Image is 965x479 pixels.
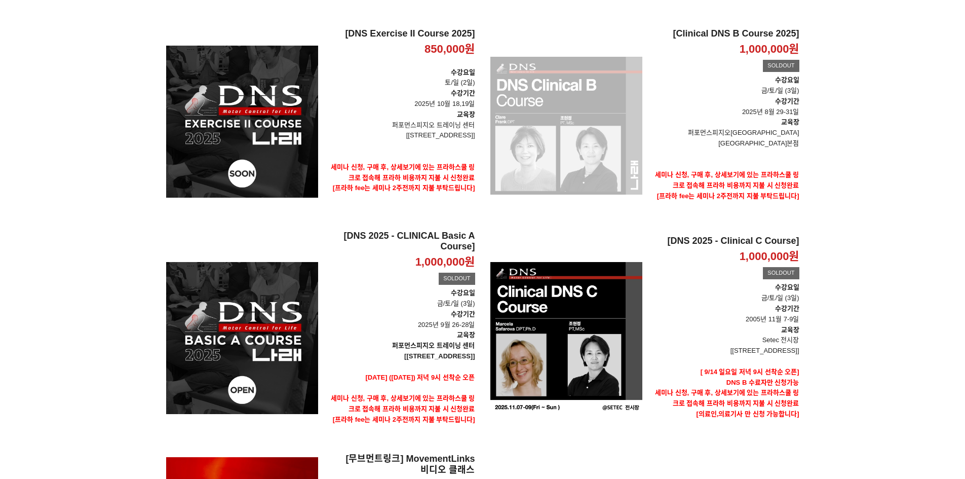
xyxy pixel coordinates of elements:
span: [프라하 fee는 세미나 2주전까지 지불 부탁드립니다] [333,184,475,192]
p: 2025년 8월 29-31일 [650,96,799,118]
strong: [[STREET_ADDRESS]] [404,352,475,360]
strong: 세미나 신청, 구매 후, 상세보기에 있는 프라하스쿨 링크로 접속해 프라하 비용까지 지불 시 신청완료 [655,389,799,407]
strong: [ 9/14 일요일 저녁 9시 선착순 오픈] [701,368,799,376]
p: [[STREET_ADDRESS]] [326,130,475,141]
strong: 수강요일 [451,289,475,297]
p: 1,000,000원 [740,249,799,264]
strong: 수강기간 [775,97,799,105]
strong: 세미나 신청, 구매 후, 상세보기에 있는 프라하스쿨 링크로 접속해 프라하 비용까지 지불 시 신청완료 [331,394,475,413]
strong: 수강기간 [451,89,475,97]
div: SOLDOUT [439,273,475,285]
strong: 수강기간 [451,310,475,318]
strong: 교육장 [781,326,799,334]
p: 금/토/일 (3일) [650,282,799,304]
div: SOLDOUT [763,60,799,72]
strong: DNS B 수료자만 신청가능 [726,379,799,386]
h2: [무브먼트링크] MovementLinks 비디오 클래스 [326,454,475,475]
strong: 수강기간 [775,305,799,312]
strong: 교육장 [457,331,475,339]
p: 2005년 11월 7-9일 [650,304,799,325]
h2: [DNS 2025 - CLINICAL Basic A Course] [326,231,475,252]
span: [DATE] ([DATE]) 저녁 9시 선착순 오픈 [365,374,475,381]
strong: 수강요일 [451,68,475,76]
p: 2025년 9월 26-28일 [326,309,475,330]
strong: 교육장 [457,110,475,118]
strong: 세미나 신청, 구매 후, 상세보기에 있는 프라하스쿨 링크로 접속해 프라하 비용까지 지불 시 신청완료 [331,163,475,181]
h2: [Clinical DNS B Course 2025] [650,28,799,40]
strong: 세미나 신청, 구매 후, 상세보기에 있는 프라하스쿨 링크로 접속해 프라하 비용까지 지불 시 신청완료 [655,171,799,189]
span: [프라하 fee는 세미나 2주전까지 지불 부탁드립니다] [333,416,475,423]
p: Setec 전시장 [650,335,799,346]
strong: 수강요일 [775,283,799,291]
div: SOLDOUT [763,267,799,279]
strong: 수강요일 [775,76,799,84]
p: 1,000,000원 [415,255,475,270]
a: [DNS Exercise II Course 2025] 850,000원 수강요일토/일 (2일)수강기간 2025년 10월 18,19일교육장퍼포먼스피지오 트레이닝 센터[[STREE... [326,28,475,215]
a: [Clinical DNS B Course 2025] 1,000,000원 SOLDOUT 수강요일금/토/일 (3일)수강기간 2025년 8월 29-31일교육장퍼포먼스피지오[GEOG... [650,28,799,223]
strong: 퍼포먼스피지오 트레이닝 센터 [392,342,475,349]
h2: [DNS 2025 - Clinical C Course] [650,236,799,247]
p: 토/일 (2일) [326,67,475,89]
a: [DNS 2025 - Clinical C Course] 1,000,000원 SOLDOUT 수강요일금/토/일 (3일)수강기간 2005년 11월 7-9일교육장Setec 전시장[[... [650,236,799,440]
p: 1,000,000원 [740,42,799,57]
p: 퍼포먼스피지오 트레이닝 센터 [326,120,475,131]
p: [[STREET_ADDRESS]] [650,346,799,356]
span: [프라하 fee는 세미나 2주전까지 지불 부탁드립니다] [657,192,799,200]
p: 금/토/일 (3일) [650,86,799,96]
p: 금/토/일 (3일) [326,288,475,309]
strong: 교육장 [781,118,799,126]
h2: [DNS Exercise II Course 2025] [326,28,475,40]
p: 2025년 10월 18,19일 [326,88,475,109]
a: [DNS 2025 - CLINICAL Basic A Course] 1,000,000원 SOLDOUT 수강요일금/토/일 (3일)수강기간 2025년 9월 26-28일교육장퍼포먼스... [326,231,475,447]
strong: [의료인,의료기사 만 신청 가능합니다] [696,410,799,418]
p: 퍼포먼스피지오[GEOGRAPHIC_DATA] [GEOGRAPHIC_DATA]본점 [650,128,799,149]
p: 850,000원 [424,42,475,57]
